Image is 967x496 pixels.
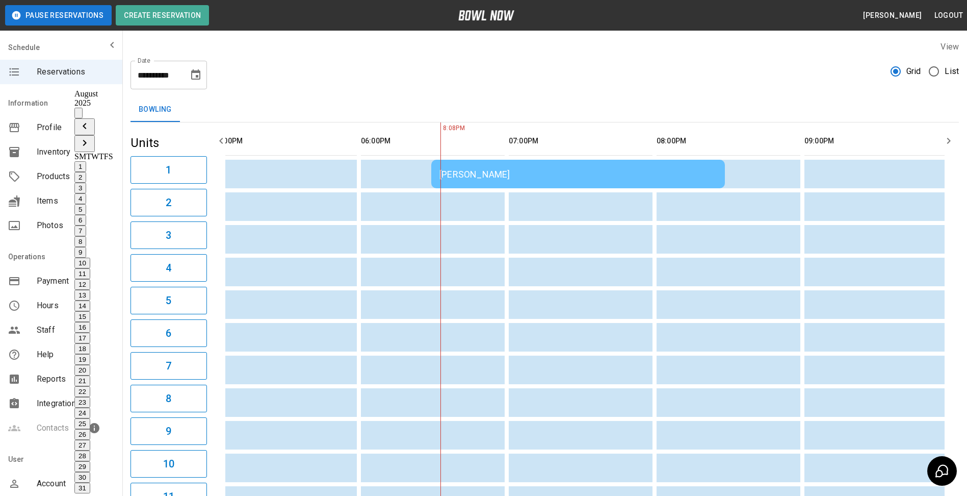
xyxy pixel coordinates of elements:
[74,152,79,161] span: S
[458,10,514,20] img: logo
[130,135,207,151] h5: Units
[74,451,90,461] button: Aug 28, 2025
[166,227,171,243] h6: 3
[130,254,207,282] button: 4
[361,127,505,156] th: 06:00PM
[906,65,921,78] span: Grid
[166,423,171,439] h6: 9
[37,300,114,312] span: Hours
[186,65,206,85] button: Choose date, selected date is Aug 19, 2025
[166,325,171,341] h6: 6
[74,343,90,354] button: Aug 18, 2025
[657,127,800,156] th: 08:00PM
[104,152,109,161] span: F
[439,169,717,180] div: [PERSON_NAME]
[74,247,86,258] button: Aug 9, 2025
[166,162,171,178] h6: 1
[116,5,209,26] button: Create Reservation
[74,236,86,247] button: Aug 8, 2025
[74,290,90,301] button: Aug 13, 2025
[74,279,90,290] button: Aug 12, 2025
[130,417,207,445] button: 9
[74,418,90,429] button: Aug 25, 2025
[940,42,959,52] label: View
[130,221,207,249] button: 3
[74,429,90,440] button: Aug 26, 2025
[859,6,926,25] button: [PERSON_NAME]
[74,161,86,172] button: Aug 1, 2025
[74,311,90,322] button: Aug 15, 2025
[99,152,104,161] span: T
[37,349,114,361] span: Help
[86,152,91,161] span: T
[166,260,171,276] h6: 4
[37,170,114,183] span: Products
[91,152,99,161] span: W
[74,376,90,386] button: Aug 21, 2025
[130,450,207,478] button: 10
[79,152,86,161] span: M
[74,483,90,493] button: Aug 31, 2025
[74,408,90,418] button: Aug 24, 2025
[74,183,86,193] button: Aug 3, 2025
[74,268,90,279] button: Aug 11, 2025
[74,258,90,268] button: Aug 10, 2025
[74,204,86,215] button: Aug 5, 2025
[440,123,443,134] span: 8:08PM
[130,319,207,347] button: 6
[74,354,90,365] button: Aug 19, 2025
[109,152,113,161] span: S
[130,97,180,122] button: Bowling
[74,472,90,483] button: Aug 30, 2025
[930,6,967,25] button: Logout
[74,365,90,376] button: Aug 20, 2025
[166,292,171,309] h6: 5
[74,386,90,397] button: Aug 22, 2025
[74,98,113,108] div: 2025
[804,127,948,156] th: 09:00PM
[130,385,207,412] button: 8
[166,194,171,211] h6: 2
[130,97,959,122] div: inventory tabs
[74,108,83,118] button: calendar view is open, switch to year view
[37,478,114,490] span: Account
[37,66,114,78] span: Reservations
[130,287,207,314] button: 5
[37,324,114,336] span: Staff
[74,89,113,98] div: August
[37,398,114,410] span: Integrations
[74,118,95,135] button: Previous month
[74,172,86,183] button: Aug 2, 2025
[74,301,90,311] button: Aug 14, 2025
[166,390,171,407] h6: 8
[945,65,959,78] span: List
[130,189,207,216] button: 2
[37,121,114,134] span: Profile
[37,275,114,287] span: Payment
[130,156,207,184] button: 1
[130,352,207,380] button: 7
[74,333,90,343] button: Aug 17, 2025
[74,135,95,152] button: Next month
[37,373,114,385] span: Reports
[74,226,86,236] button: Aug 7, 2025
[37,146,114,158] span: Inventory
[74,215,86,226] button: Aug 6, 2025
[509,127,652,156] th: 07:00PM
[74,397,90,408] button: Aug 23, 2025
[37,195,114,207] span: Items
[5,5,112,26] button: Pause Reservations
[166,358,171,374] h6: 7
[74,322,90,333] button: Aug 16, 2025
[74,461,90,472] button: Aug 29, 2025
[37,219,114,232] span: Photos
[163,456,174,472] h6: 10
[74,193,86,204] button: Aug 4, 2025
[74,440,90,451] button: Aug 27, 2025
